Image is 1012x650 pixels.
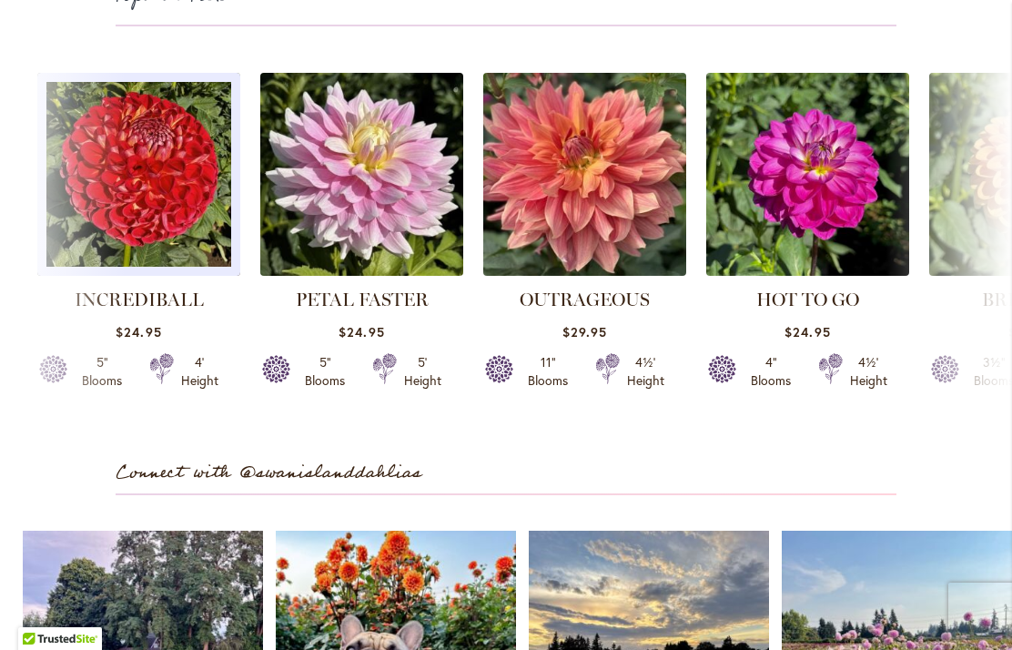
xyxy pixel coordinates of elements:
[520,289,650,310] a: OUTRAGEOUS
[784,323,830,340] span: $24.95
[116,323,161,340] span: $24.95
[37,73,240,276] img: Incrediball
[627,353,664,390] div: 4½' Height
[260,73,463,276] img: PETAL FASTER
[562,323,607,340] span: $29.95
[75,289,204,310] a: INCREDIBALL
[850,353,887,390] div: 4½' Height
[116,458,421,488] span: Connect with @swanislanddahlias
[299,353,350,390] div: 5" Blooms
[483,73,686,276] img: OUTRAGEOUS
[756,289,859,310] a: HOT TO GO
[181,353,218,390] div: 4' Height
[404,353,441,390] div: 5' Height
[706,73,909,276] img: HOT TO GO
[339,323,384,340] span: $24.95
[745,353,796,390] div: 4" Blooms
[522,353,573,390] div: 11" Blooms
[296,289,429,310] a: PETAL FASTER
